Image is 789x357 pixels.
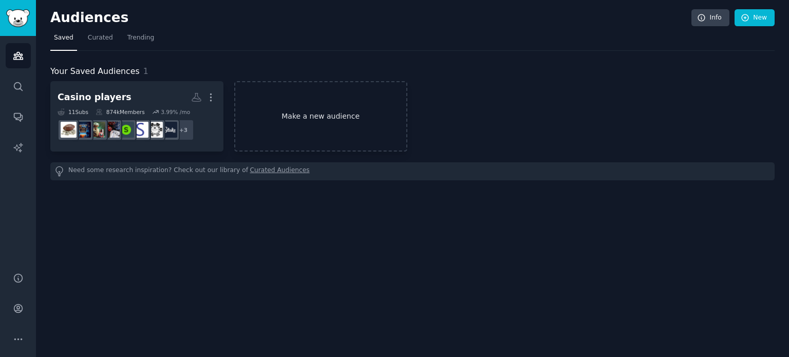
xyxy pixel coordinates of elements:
img: GlobalGamblingSub [104,122,120,138]
div: 874k Members [96,108,145,116]
span: Saved [54,33,73,43]
span: Trending [127,33,154,43]
a: Trending [124,30,158,51]
span: Curated [88,33,113,43]
img: sportsbetting [61,122,77,138]
img: SweepstakesSideHustle [118,122,134,138]
a: Info [691,9,729,27]
span: Your Saved Audiences [50,65,140,78]
img: GummySearch logo [6,9,30,27]
div: Need some research inspiration? Check out our library of [50,162,775,180]
div: 11 Sub s [58,108,88,116]
img: Stake [161,122,177,138]
img: sweepstakes [133,122,148,138]
a: Curated [84,30,117,51]
a: Saved [50,30,77,51]
img: OnlineCasino [75,122,91,138]
div: Casino players [58,91,131,104]
div: 3.99 % /mo [161,108,190,116]
img: iGamingBonusDudes [89,122,105,138]
img: Casino [147,122,163,138]
div: + 3 [173,119,194,141]
a: Casino players11Subs874kMembers3.99% /mo+3StakeCasinosweepstakesSweepstakesSideHustleGlobalGambli... [50,81,223,152]
h2: Audiences [50,10,691,26]
a: Curated Audiences [250,166,310,177]
a: Make a new audience [234,81,407,152]
span: 1 [143,66,148,76]
a: New [735,9,775,27]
